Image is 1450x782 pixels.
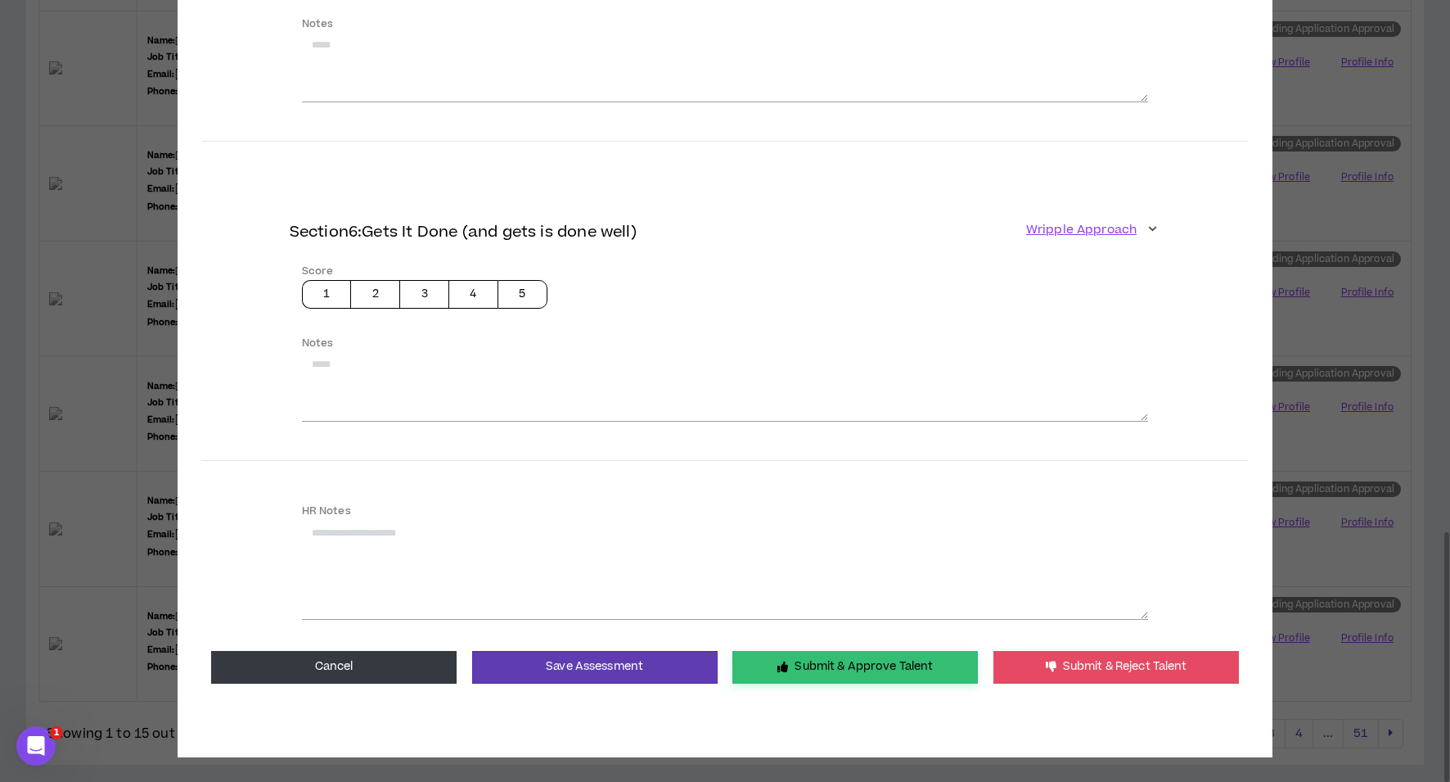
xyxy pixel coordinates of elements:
label: Score [302,258,334,284]
button: Save Assessment [472,651,718,684]
button: Submit & Reject Talent [993,651,1239,684]
label: Notes [302,330,334,356]
p: 4 [470,286,476,303]
p: 3 [421,286,428,303]
label: HR Notes [302,498,351,524]
span: 1 [50,726,63,739]
button: Submit & Approve Talent [732,651,978,684]
p: 1 [323,286,330,303]
label: Notes [302,11,334,37]
iframe: Intercom live chat [16,726,56,766]
button: Cancel [211,651,457,684]
h4: Section 6 : Gets It Done (and gets is done well) [290,224,637,242]
p: 5 [519,286,525,303]
p: 2 [372,286,379,303]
